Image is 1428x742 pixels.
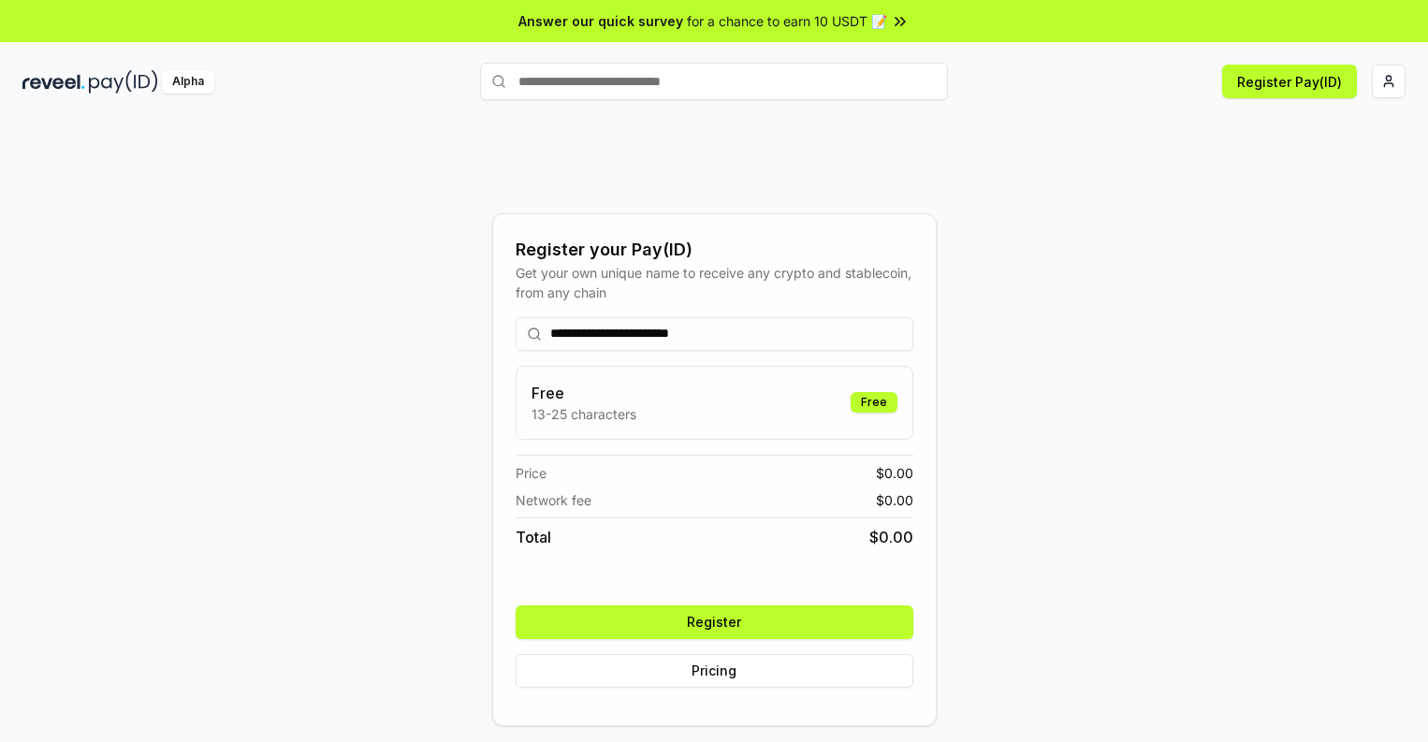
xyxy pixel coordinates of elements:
[516,654,913,688] button: Pricing
[162,70,214,94] div: Alpha
[516,263,913,302] div: Get your own unique name to receive any crypto and stablecoin, from any chain
[516,237,913,263] div: Register your Pay(ID)
[516,490,591,510] span: Network fee
[876,490,913,510] span: $ 0.00
[851,392,897,413] div: Free
[518,11,683,31] span: Answer our quick survey
[532,404,636,424] p: 13-25 characters
[516,463,546,483] span: Price
[89,70,158,94] img: pay_id
[876,463,913,483] span: $ 0.00
[687,11,887,31] span: for a chance to earn 10 USDT 📝
[869,526,913,548] span: $ 0.00
[1222,65,1357,98] button: Register Pay(ID)
[532,382,636,404] h3: Free
[516,526,551,548] span: Total
[516,605,913,639] button: Register
[22,70,85,94] img: reveel_dark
